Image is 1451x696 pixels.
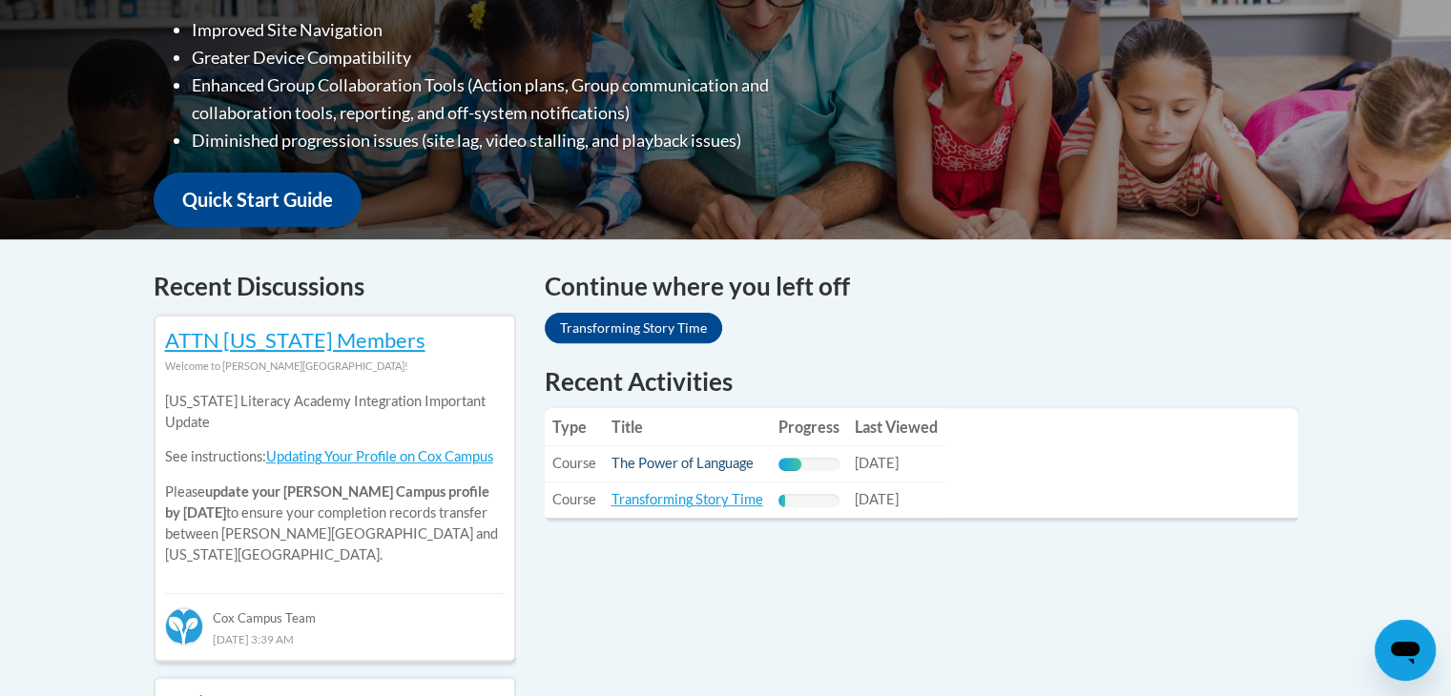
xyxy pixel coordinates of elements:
h4: Continue where you left off [545,268,1298,305]
a: ATTN [US_STATE] Members [165,327,425,353]
div: Please to ensure your completion records transfer between [PERSON_NAME][GEOGRAPHIC_DATA] and [US_... [165,377,505,580]
h4: Recent Discussions [154,268,516,305]
li: Improved Site Navigation [192,16,845,44]
div: Progress, % [778,494,785,507]
div: Welcome to [PERSON_NAME][GEOGRAPHIC_DATA]! [165,356,505,377]
span: Course [552,491,596,507]
th: Type [545,408,604,446]
p: See instructions: [165,446,505,467]
img: Cox Campus Team [165,607,203,645]
a: The Power of Language [611,455,754,471]
b: update your [PERSON_NAME] Campus profile by [DATE] [165,483,489,521]
div: [DATE] 3:39 AM [165,628,505,649]
li: Enhanced Group Collaboration Tools (Action plans, Group communication and collaboration tools, re... [192,72,845,127]
a: Transforming Story Time [545,313,722,343]
th: Progress [771,408,847,446]
div: Cox Campus Team [165,593,505,627]
p: [US_STATE] Literacy Academy Integration Important Update [165,391,505,433]
span: [DATE] [855,455,899,471]
th: Last Viewed [847,408,945,446]
iframe: Button to launch messaging window [1375,620,1436,681]
li: Diminished progression issues (site lag, video stalling, and playback issues) [192,127,845,154]
li: Greater Device Compatibility [192,44,845,72]
a: Updating Your Profile on Cox Campus [266,448,493,464]
a: Transforming Story Time [611,491,763,507]
a: Quick Start Guide [154,173,362,227]
div: Progress, % [778,458,801,471]
th: Title [604,408,771,446]
h1: Recent Activities [545,364,1298,399]
span: Course [552,455,596,471]
span: [DATE] [855,491,899,507]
